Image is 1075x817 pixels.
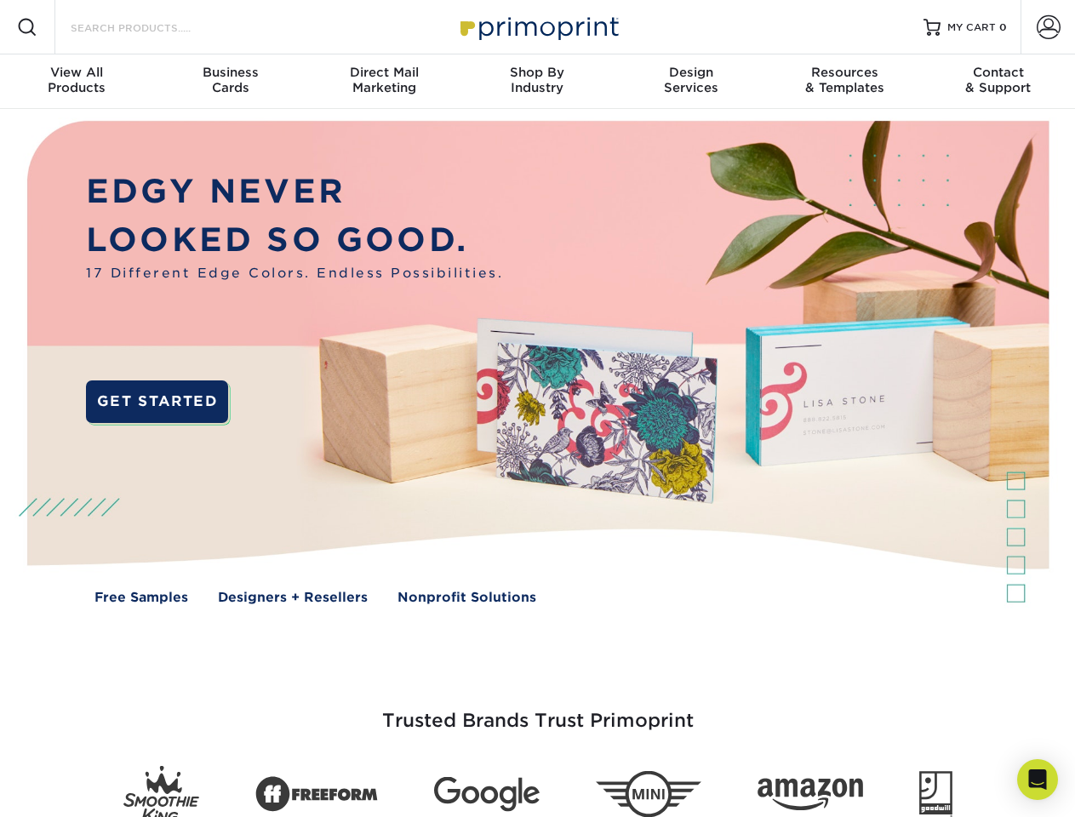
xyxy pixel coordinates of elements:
h3: Trusted Brands Trust Primoprint [40,669,1036,752]
span: Business [153,65,306,80]
span: 0 [999,21,1007,33]
div: Industry [460,65,614,95]
div: & Support [922,65,1075,95]
span: Resources [768,65,921,80]
img: Amazon [758,779,863,811]
img: Google [434,777,540,812]
div: Marketing [307,65,460,95]
a: GET STARTED [86,380,228,423]
a: Contact& Support [922,54,1075,109]
p: EDGY NEVER [86,168,503,216]
span: Design [615,65,768,80]
a: Shop ByIndustry [460,54,614,109]
a: Resources& Templates [768,54,921,109]
div: & Templates [768,65,921,95]
a: BusinessCards [153,54,306,109]
input: SEARCH PRODUCTS..... [69,17,235,37]
a: Designers + Resellers [218,588,368,608]
img: Goodwill [919,771,952,817]
a: DesignServices [615,54,768,109]
span: Direct Mail [307,65,460,80]
span: Shop By [460,65,614,80]
span: Contact [922,65,1075,80]
div: Open Intercom Messenger [1017,759,1058,800]
span: MY CART [947,20,996,35]
a: Free Samples [94,588,188,608]
p: LOOKED SO GOOD. [86,216,503,265]
a: Nonprofit Solutions [397,588,536,608]
span: 17 Different Edge Colors. Endless Possibilities. [86,264,503,283]
iframe: Google Customer Reviews [4,765,145,811]
img: Primoprint [453,9,623,45]
div: Cards [153,65,306,95]
div: Services [615,65,768,95]
a: Direct MailMarketing [307,54,460,109]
